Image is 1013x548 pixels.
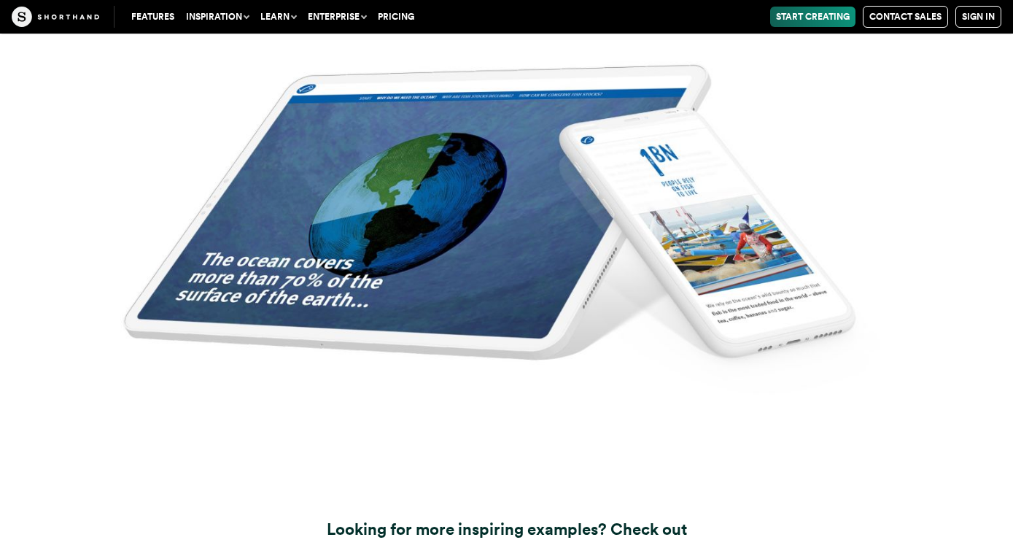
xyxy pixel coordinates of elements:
[180,7,255,27] button: Inspiration
[372,7,420,27] a: Pricing
[955,6,1001,28] a: Sign in
[12,7,99,27] img: The Craft
[770,7,855,27] a: Start Creating
[255,7,302,27] button: Learn
[302,7,372,27] button: Enterprise
[863,6,948,28] a: Contact Sales
[125,7,180,27] a: Features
